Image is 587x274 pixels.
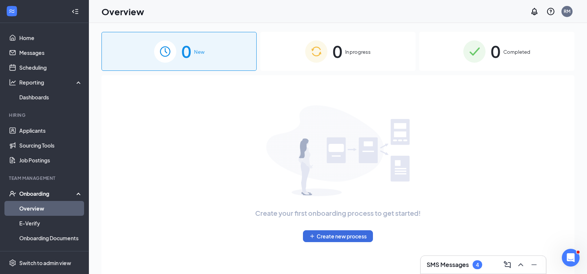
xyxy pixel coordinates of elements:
svg: WorkstreamLogo [8,7,16,15]
button: ChevronUp [515,259,527,271]
span: Completed [503,48,530,56]
h3: SMS Messages [427,261,469,269]
span: Create your first onboarding process to get started! [255,208,421,218]
svg: UserCheck [9,190,16,197]
svg: Minimize [530,260,538,269]
span: In progress [345,48,371,56]
span: 0 [181,39,191,64]
button: PlusCreate new process [303,230,373,242]
div: Hiring [9,112,81,118]
a: Activity log [19,245,83,260]
svg: Analysis [9,79,16,86]
svg: QuestionInfo [546,7,555,16]
a: Dashboards [19,90,83,105]
div: 4 [476,262,479,268]
a: Scheduling [19,60,83,75]
span: New [194,48,204,56]
svg: Notifications [530,7,539,16]
svg: ComposeMessage [503,260,512,269]
a: Applicants [19,123,83,138]
a: Onboarding Documents [19,231,83,245]
div: Onboarding [19,190,76,197]
a: Messages [19,45,83,60]
div: RM [564,8,570,14]
svg: Collapse [71,8,79,15]
iframe: Intercom live chat [562,249,580,267]
svg: Plus [309,233,315,239]
div: Switch to admin view [19,259,71,267]
a: Sourcing Tools [19,138,83,153]
span: 0 [333,39,342,64]
a: Overview [19,201,83,216]
span: 0 [491,39,500,64]
a: E-Verify [19,216,83,231]
div: Team Management [9,175,81,181]
div: Reporting [19,79,83,86]
a: Job Postings [19,153,83,168]
button: Minimize [528,259,540,271]
a: Home [19,30,83,45]
svg: Settings [9,259,16,267]
svg: ChevronUp [516,260,525,269]
button: ComposeMessage [501,259,513,271]
h1: Overview [101,5,144,18]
